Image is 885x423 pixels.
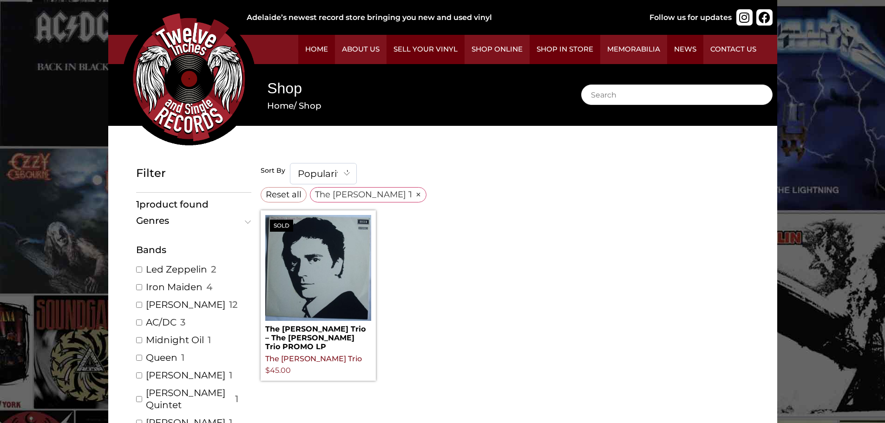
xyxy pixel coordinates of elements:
[261,187,307,202] a: Reset all
[146,299,225,311] a: [PERSON_NAME]
[211,263,216,275] span: 2
[136,197,251,211] p: product found
[267,78,553,99] h1: Shop
[267,100,294,111] a: Home
[136,167,251,180] h5: Filter
[703,35,763,64] a: Contact Us
[146,263,207,275] a: Led Zeppelin
[270,220,293,232] span: Sold
[180,316,185,328] span: 3
[265,366,270,375] span: $
[387,35,465,64] a: Sell Your Vinyl
[315,188,411,201] span: The [PERSON_NAME] Trio
[146,387,232,411] a: [PERSON_NAME] Quintet
[600,35,667,64] a: Memorabilia
[465,35,530,64] a: Shop Online
[265,215,371,321] img: The Dudley Moore Trio - The Dudley Moore Trio PROMO LP
[581,85,773,105] input: Search
[267,99,553,112] nav: Breadcrumb
[229,369,232,381] span: 1
[310,187,426,202] a: The [PERSON_NAME] Trio×
[136,243,251,257] div: Bands
[290,163,356,184] span: Popularity
[265,366,291,375] bdi: 45.00
[265,354,362,363] a: The [PERSON_NAME] Trio
[206,281,212,293] span: 4
[261,167,285,175] h5: Sort By
[181,351,184,364] span: 1
[265,321,371,351] h2: The [PERSON_NAME] Trio – The [PERSON_NAME] Trio PROMO LP
[136,216,247,225] span: Genres
[247,12,619,23] div: Adelaide’s newest record store bringing you new and used vinyl
[208,334,211,346] span: 1
[298,35,335,64] a: Home
[136,216,251,225] button: Genres
[146,281,203,293] a: Iron Maiden
[530,35,600,64] a: Shop in Store
[146,334,204,346] a: Midnight Oil
[136,199,139,210] span: 1
[146,316,177,328] a: AC/DC
[667,35,703,64] a: News
[649,12,732,23] div: Follow us for updates
[335,35,387,64] a: About Us
[235,393,238,405] span: 1
[290,163,357,184] span: Popularity
[229,299,237,311] span: 12
[146,351,177,364] a: Queen
[146,369,225,381] a: [PERSON_NAME]
[415,190,421,199] span: ×
[266,188,302,201] span: Reset all
[265,215,371,351] a: SoldThe [PERSON_NAME] Trio – The [PERSON_NAME] Trio PROMO LP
